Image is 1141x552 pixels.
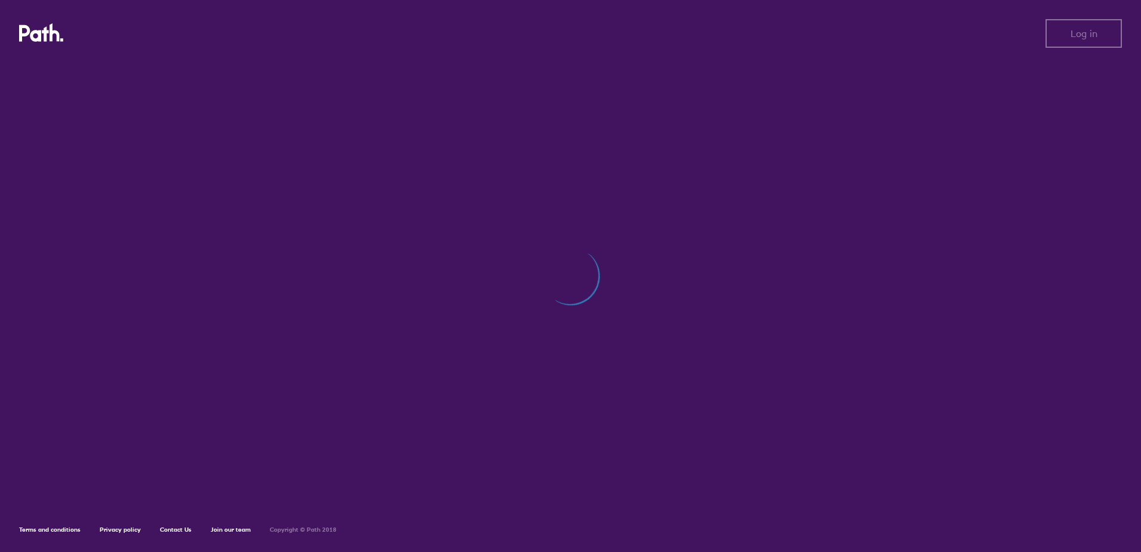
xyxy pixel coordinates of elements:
[211,526,251,533] a: Join our team
[270,526,337,533] h6: Copyright © Path 2018
[160,526,192,533] a: Contact Us
[1046,19,1122,48] button: Log in
[1071,28,1097,39] span: Log in
[19,526,81,533] a: Terms and conditions
[100,526,141,533] a: Privacy policy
